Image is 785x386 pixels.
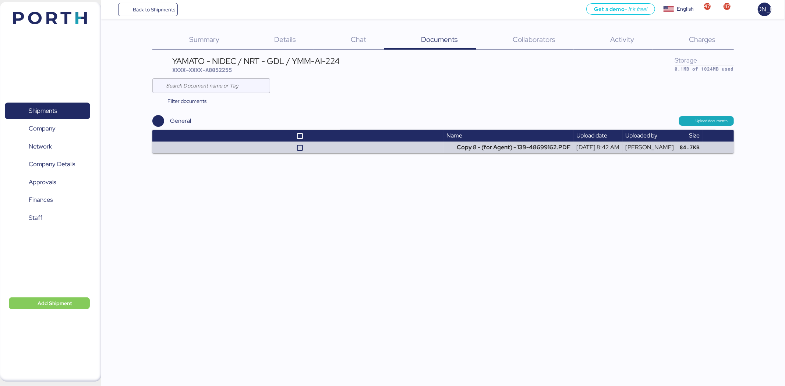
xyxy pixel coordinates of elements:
span: Add Shipment [38,299,72,308]
span: Upload documents [696,118,728,124]
a: Back to Shipments [118,3,178,16]
div: General [170,117,191,125]
span: Upload date [577,132,608,139]
button: Upload documents [679,116,734,126]
span: Activity [610,35,634,44]
td: 84.7KB [677,142,703,153]
a: Company Details [5,156,90,173]
span: Shipments [29,106,57,116]
button: Menu [106,3,118,16]
td: [DATE] 8:42 AM [574,142,623,153]
a: Approvals [5,174,90,191]
span: Documents [421,35,458,44]
span: Size [689,132,700,139]
span: Charges [689,35,715,44]
span: Network [29,141,52,152]
a: Shipments [5,103,90,119]
span: XXXX-XXXX-A0052255 [172,66,232,74]
span: Company [29,123,56,134]
span: Company Details [29,159,75,169]
span: Name [447,132,463,139]
span: Details [274,35,296,44]
span: Chat [351,35,366,44]
span: Approvals [29,177,56,187]
span: Summary [189,35,219,44]
span: Finances [29,194,53,205]
span: Filter documents [167,97,206,106]
button: Filter documents [152,94,212,108]
a: Network [5,138,90,155]
a: Staff [5,209,90,226]
a: Company [5,120,90,137]
div: YAMATO - NIDEC / NRT - GDL / YMM-AI-224 [172,57,340,65]
span: Uploaded by [626,132,658,139]
span: Collaborators [513,35,555,44]
span: Staff [29,212,42,223]
td: [PERSON_NAME] [623,142,677,153]
div: English [677,5,694,13]
a: Finances [5,192,90,208]
button: Add Shipment [9,297,90,309]
span: Storage [675,56,697,64]
td: Copy 8 - (for Agent) - 139-48699162.PDF [444,142,574,153]
div: 0.1MB of 1024MB used [675,65,734,72]
input: Search Document name or Tag [166,78,266,93]
span: Back to Shipments [133,5,175,14]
